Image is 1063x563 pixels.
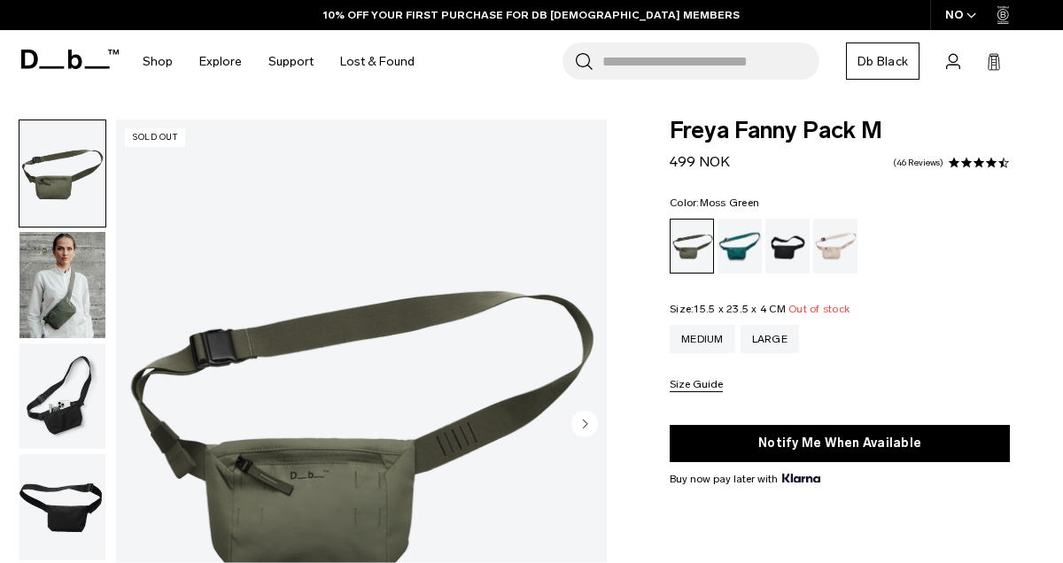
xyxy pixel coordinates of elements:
span: 15.5 x 23.5 x 4 CM [694,303,786,315]
a: Explore [199,30,242,93]
button: Freya Fanny Pack M Moss Green [19,231,106,339]
a: 46 reviews [893,158,943,167]
button: Freya Fanny Pack M Moss Green [19,343,106,451]
a: Fogbow Beige [813,219,857,274]
img: {"height" => 20, "alt" => "Klarna"} [782,474,820,482]
span: Out of stock [788,303,850,315]
a: Large [741,325,799,353]
span: Buy now pay later with [670,471,820,487]
a: Shop [143,30,173,93]
img: Freya Fanny Pack M Moss Green [19,120,105,227]
a: Black Out [765,219,810,274]
nav: Main Navigation [129,30,428,93]
span: Moss Green [700,197,760,209]
span: 499 NOK [670,153,730,170]
a: Lost & Found [340,30,415,93]
a: Support [268,30,314,93]
img: Freya Fanny Pack M Moss Green [19,454,105,560]
a: Midnight Teal [718,219,762,274]
a: Db Black [846,42,919,80]
img: Freya Fanny Pack M Moss Green [19,343,105,450]
button: Freya Fanny Pack M Moss Green [19,453,106,561]
button: Next slide [571,411,598,441]
legend: Size: [670,304,850,314]
a: Moss Green [670,219,714,274]
button: Size Guide [670,379,723,392]
span: Freya Fanny Pack M [670,120,1010,143]
a: 10% OFF YOUR FIRST PURCHASE FOR DB [DEMOGRAPHIC_DATA] MEMBERS [323,7,740,23]
p: Sold Out [125,128,185,147]
legend: Color: [670,197,759,208]
img: Freya Fanny Pack M Moss Green [19,232,105,338]
button: Freya Fanny Pack M Moss Green [19,120,106,228]
button: Notify Me When Available [670,425,1010,462]
a: Medium [670,325,735,353]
